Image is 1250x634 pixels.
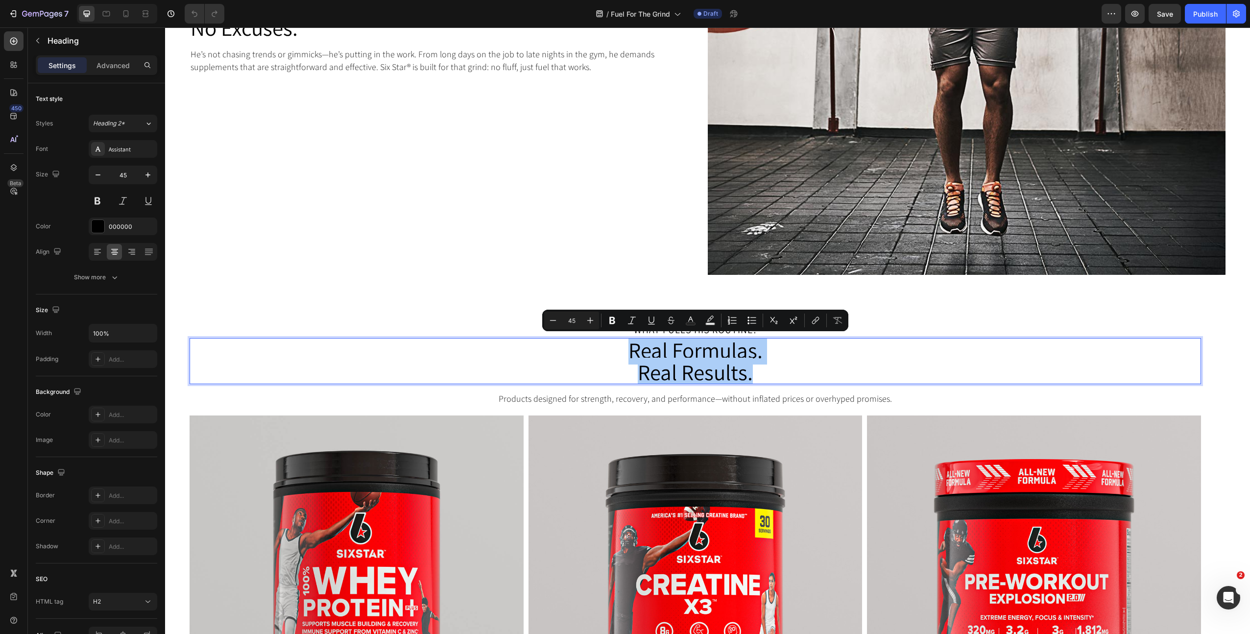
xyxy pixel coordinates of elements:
[36,145,48,153] div: Font
[36,516,55,525] div: Corner
[36,168,62,181] div: Size
[36,304,62,317] div: Size
[96,60,130,71] p: Advanced
[109,542,155,551] div: Add...
[36,542,58,551] div: Shadow
[36,355,58,364] div: Padding
[36,268,157,286] button: Show more
[93,119,125,128] span: Heading 2*
[4,4,73,24] button: 7
[48,60,76,71] p: Settings
[109,145,155,154] div: Assistant
[1149,4,1181,24] button: Save
[109,355,155,364] div: Add...
[36,386,83,399] div: Background
[36,119,53,128] div: Styles
[74,272,120,282] div: Show more
[36,466,67,480] div: Shape
[703,9,718,18] span: Draft
[109,436,155,445] div: Add...
[109,517,155,526] div: Add...
[606,9,609,19] span: /
[542,310,848,331] div: Editor contextual toolbar
[7,179,24,187] div: Beta
[9,104,24,112] div: 450
[109,222,155,231] div: 000000
[109,491,155,500] div: Add...
[165,27,1250,634] iframe: Design area
[93,598,101,605] span: H2
[36,245,63,259] div: Align
[36,95,63,103] div: Text style
[48,35,153,47] p: Heading
[36,597,63,606] div: HTML tag
[36,329,52,338] div: Width
[36,222,51,231] div: Color
[1193,9,1218,19] div: Publish
[89,593,157,610] button: H2
[1237,571,1245,579] span: 2
[1157,10,1173,18] span: Save
[36,491,55,500] div: Border
[64,8,69,20] p: 7
[36,410,51,419] div: Color
[36,575,48,584] div: SEO
[1185,4,1226,24] button: Publish
[109,411,155,419] div: Add...
[89,324,157,342] input: Auto
[89,115,157,132] button: Heading 2*
[611,9,670,19] span: Fuel For The Grind
[185,4,224,24] div: Undo/Redo
[1217,586,1240,610] iframe: Intercom live chat
[36,436,53,444] div: Image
